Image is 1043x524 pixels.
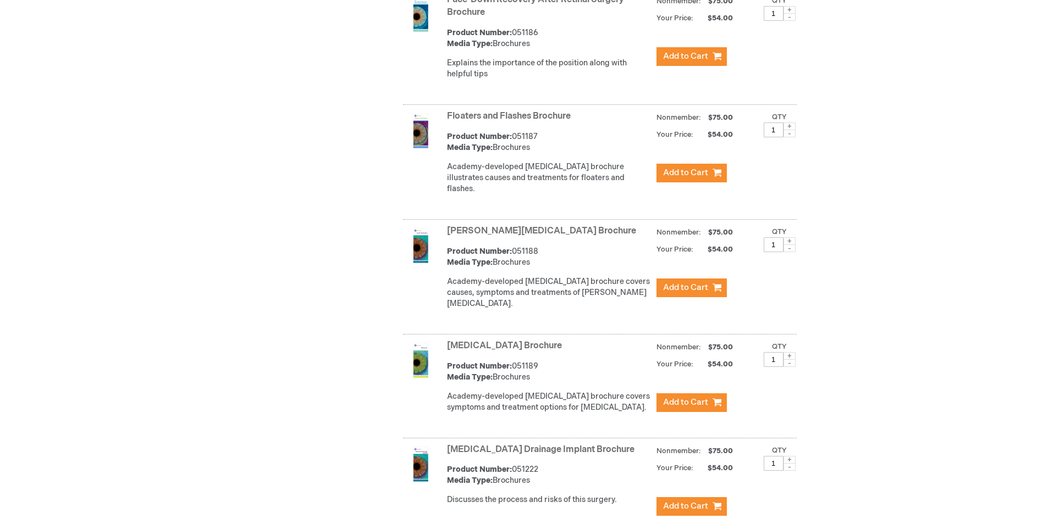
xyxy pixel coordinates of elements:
[707,228,735,237] span: $75.00
[663,501,708,511] span: Add to Cart
[447,247,512,256] strong: Product Number:
[764,6,783,21] input: Qty
[656,497,727,516] button: Add to Cart
[656,226,701,239] strong: Nonmember:
[663,282,708,293] span: Add to Cart
[707,447,735,455] span: $75.00
[447,465,512,474] strong: Product Number:
[447,391,651,413] div: Academy-developed [MEDICAL_DATA] brochure covers symptoms and treatment options for [MEDICAL_DATA].
[707,343,735,352] span: $75.00
[695,14,735,23] span: $54.00
[447,161,651,194] div: Academy-developed [MEDICAL_DATA] brochure illustrates causes and treatments for floaters and flas...
[447,131,651,153] div: 051187 Brochures
[656,164,727,182] button: Add to Cart
[447,246,651,268] div: 051188 Brochures
[764,122,783,137] input: Qty
[695,360,735,369] span: $54.00
[403,228,438,263] img: Fuchs' Dystrophy Brochure
[663,51,708,62] span: Add to Cart
[656,464,693,472] strong: Your Price:
[447,464,651,486] div: 051222 Brochures
[772,446,787,455] label: Qty
[447,361,651,383] div: 051189 Brochures
[447,372,493,382] strong: Media Type:
[447,111,571,121] a: Floaters and Flashes Brochure
[403,343,438,378] img: Glaucoma Brochure
[656,130,693,139] strong: Your Price:
[447,276,651,309] div: Academy-developed [MEDICAL_DATA] brochure covers causes, symptoms and treatments of [PERSON_NAME]...
[447,143,493,152] strong: Media Type:
[403,447,438,482] img: Glaucoma Drainage Implant Brochure
[447,226,636,236] a: [PERSON_NAME][MEDICAL_DATA] Brochure
[447,58,651,80] div: Explains the importance of the position along with helpful tips
[695,464,735,472] span: $54.00
[764,237,783,252] input: Qty
[656,111,701,125] strong: Nonmember:
[447,444,634,455] a: [MEDICAL_DATA] Drainage Implant Brochure
[447,361,512,371] strong: Product Number:
[663,168,708,178] span: Add to Cart
[772,342,787,351] label: Qty
[656,245,693,254] strong: Your Price:
[772,227,787,236] label: Qty
[447,27,651,49] div: 051186 Brochures
[403,113,438,148] img: Floaters and Flashes Brochure
[447,476,493,485] strong: Media Type:
[695,130,735,139] span: $54.00
[447,28,512,37] strong: Product Number:
[447,341,562,351] a: [MEDICAL_DATA] Brochure
[447,132,512,141] strong: Product Number:
[447,39,493,48] strong: Media Type:
[656,14,693,23] strong: Your Price:
[663,397,708,408] span: Add to Cart
[656,360,693,369] strong: Your Price:
[656,47,727,66] button: Add to Cart
[695,245,735,254] span: $54.00
[656,341,701,354] strong: Nonmember:
[764,352,783,367] input: Qty
[447,494,651,505] p: Discusses the process and risks of this surgery.
[772,113,787,121] label: Qty
[447,258,493,267] strong: Media Type:
[764,456,783,471] input: Qty
[656,278,727,297] button: Add to Cart
[656,444,701,458] strong: Nonmember:
[707,113,735,122] span: $75.00
[656,393,727,412] button: Add to Cart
